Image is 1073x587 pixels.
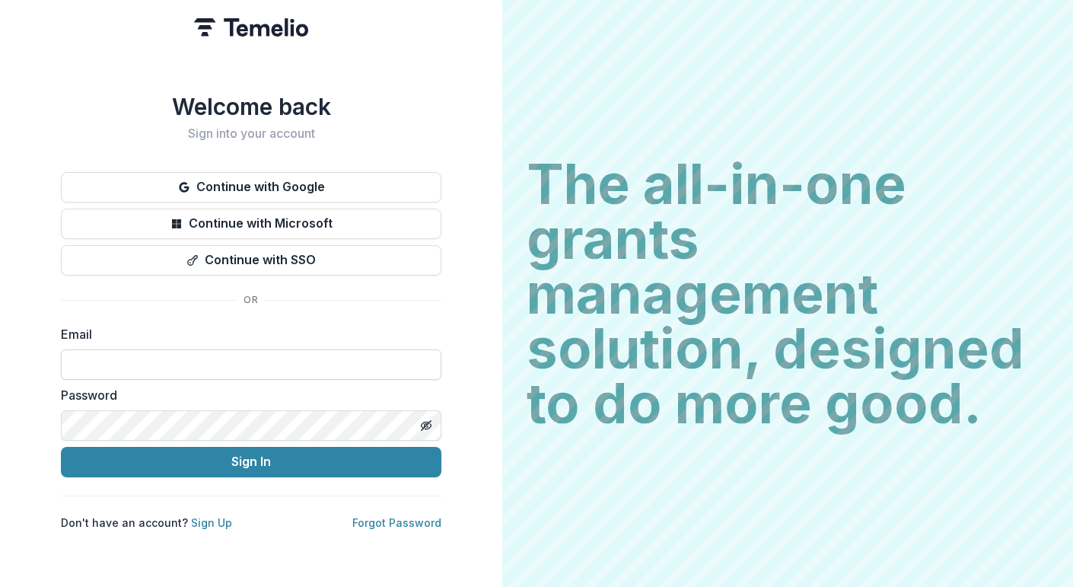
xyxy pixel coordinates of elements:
[61,515,232,531] p: Don't have an account?
[61,325,432,343] label: Email
[61,209,441,239] button: Continue with Microsoft
[352,516,441,529] a: Forgot Password
[414,413,438,438] button: Toggle password visibility
[61,245,441,276] button: Continue with SSO
[61,93,441,120] h1: Welcome back
[61,126,441,141] h2: Sign into your account
[61,447,441,477] button: Sign In
[61,386,432,404] label: Password
[61,172,441,203] button: Continue with Google
[194,18,308,37] img: Temelio
[191,516,232,529] a: Sign Up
